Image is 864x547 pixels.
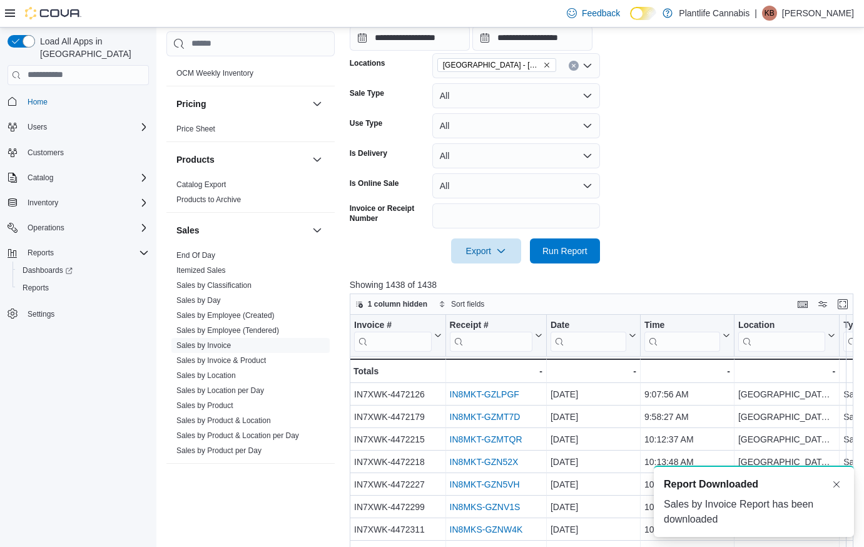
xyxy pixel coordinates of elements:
[738,319,835,351] button: Location
[3,219,154,237] button: Operations
[551,319,636,351] button: Date
[176,325,279,335] span: Sales by Employee (Tendered)
[25,7,81,19] img: Cova
[176,98,206,110] h3: Pricing
[432,143,600,168] button: All
[176,281,252,290] a: Sales by Classification
[3,304,154,322] button: Settings
[738,454,835,469] div: [GEOGRAPHIC_DATA] - [GEOGRAPHIC_DATA]
[28,148,64,158] span: Customers
[582,61,592,71] button: Open list of options
[829,477,844,492] button: Dismiss toast
[551,432,636,447] div: [DATE]
[176,295,221,305] span: Sales by Day
[176,153,307,166] button: Products
[738,409,835,424] div: [GEOGRAPHIC_DATA] - [GEOGRAPHIC_DATA]
[23,245,59,260] button: Reports
[437,58,556,72] span: Edmonton - Albany
[176,180,226,189] a: Catalog Export
[569,61,579,71] button: Clear input
[3,143,154,161] button: Customers
[782,6,854,21] p: [PERSON_NAME]
[835,297,850,312] button: Enter fullscreen
[176,341,231,350] a: Sales by Invoice
[738,364,835,379] div: -
[644,387,730,402] div: 9:07:56 AM
[664,497,844,527] div: Sales by Invoice Report has been downloaded
[28,248,54,258] span: Reports
[432,173,600,198] button: All
[166,248,335,463] div: Sales
[166,66,335,86] div: OCM
[176,250,215,260] span: End Of Day
[176,195,241,205] span: Products to Archive
[551,387,636,402] div: [DATE]
[350,118,382,128] label: Use Type
[18,263,78,278] a: Dashboards
[23,305,149,321] span: Settings
[176,224,200,237] h3: Sales
[449,319,532,331] div: Receipt #
[8,88,149,355] nav: Complex example
[176,311,275,320] a: Sales by Employee (Created)
[354,432,442,447] div: IN7XWK-4472215
[176,431,299,440] a: Sales by Product & Location per Day
[368,299,427,309] span: 1 column hidden
[449,319,532,351] div: Receipt # URL
[354,319,432,331] div: Invoice #
[23,120,149,135] span: Users
[449,524,522,534] a: IN8MKS-GZNW4K
[738,319,825,331] div: Location
[23,95,53,110] a: Home
[310,223,325,238] button: Sales
[176,68,253,78] span: OCM Weekly Inventory
[23,120,52,135] button: Users
[354,454,442,469] div: IN7XWK-4472218
[176,251,215,260] a: End Of Day
[434,297,489,312] button: Sort fields
[451,299,484,309] span: Sort fields
[18,280,54,295] a: Reports
[354,499,442,514] div: IN7XWK-4472299
[449,412,520,422] a: IN8MKT-GZMT7D
[350,203,427,223] label: Invoice or Receipt Number
[176,431,299,441] span: Sales by Product & Location per Day
[176,195,241,204] a: Products to Archive
[762,6,777,21] div: Kim Bore
[28,97,48,107] span: Home
[664,477,844,492] div: Notification
[354,522,442,537] div: IN7XWK-4472311
[644,364,730,379] div: -
[23,195,149,210] span: Inventory
[644,454,730,469] div: 10:13:48 AM
[354,387,442,402] div: IN7XWK-4472126
[23,170,58,185] button: Catalog
[176,224,307,237] button: Sales
[449,364,542,379] div: -
[176,386,264,396] span: Sales by Location per Day
[350,88,384,98] label: Sale Type
[551,454,636,469] div: [DATE]
[472,26,592,51] input: Press the down key to open a popover containing a calendar.
[459,238,514,263] span: Export
[176,340,231,350] span: Sales by Invoice
[3,194,154,212] button: Inventory
[451,238,521,263] button: Export
[18,263,149,278] span: Dashboards
[449,319,542,351] button: Receipt #
[23,283,49,293] span: Reports
[166,121,335,141] div: Pricing
[3,244,154,262] button: Reports
[582,7,620,19] span: Feedback
[449,434,522,444] a: IN8MKT-GZMTQR
[644,432,730,447] div: 10:12:37 AM
[166,177,335,212] div: Products
[23,307,59,322] a: Settings
[738,319,825,351] div: Location
[176,446,262,456] span: Sales by Product per Day
[543,61,551,69] button: Remove Edmonton - Albany from selection in this group
[350,148,387,158] label: Is Delivery
[449,457,518,467] a: IN8MKT-GZN52X
[176,446,262,455] a: Sales by Product per Day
